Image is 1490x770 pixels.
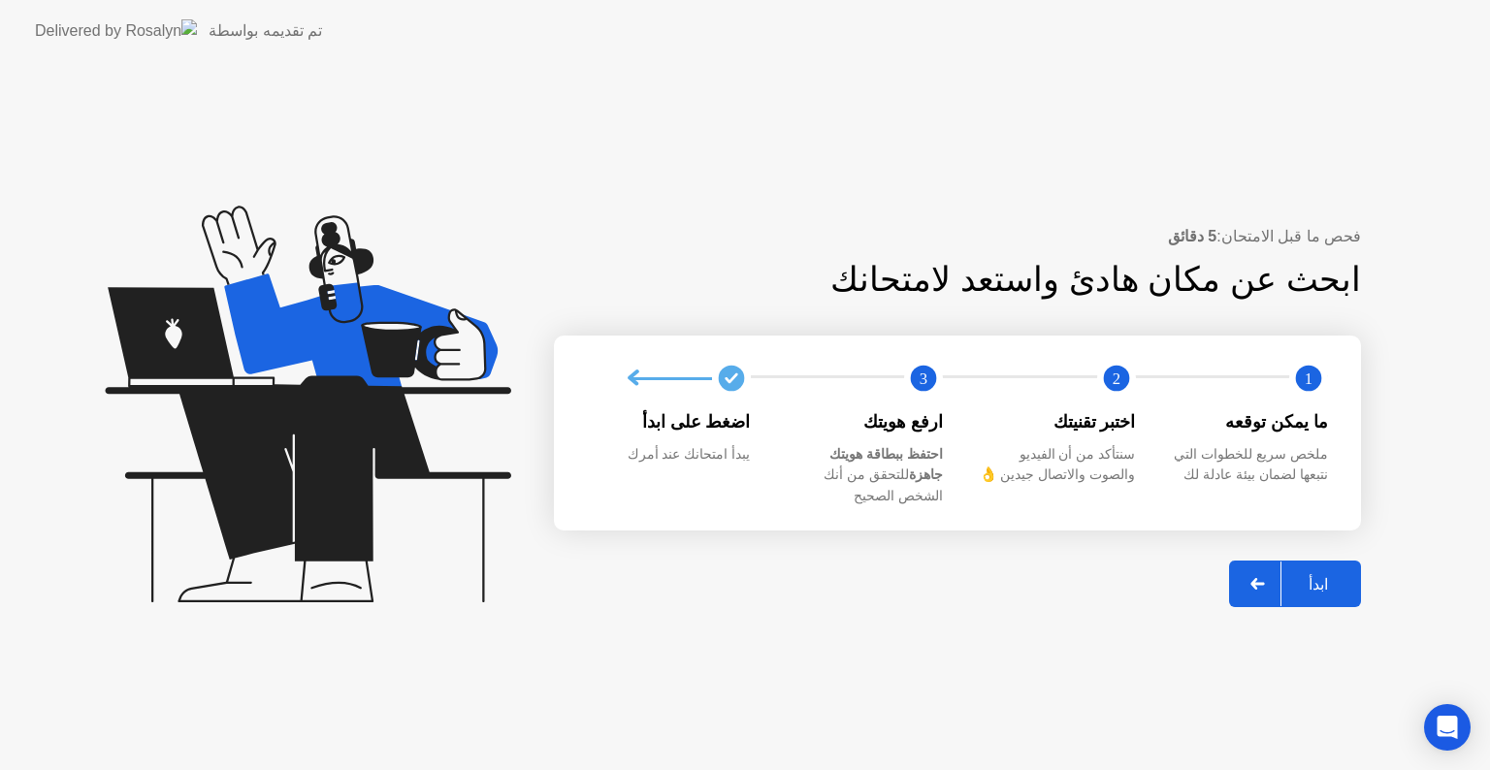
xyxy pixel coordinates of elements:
[1168,228,1216,244] b: 5 دقائق
[974,409,1136,434] div: اختبر تقنيتك
[782,444,944,507] div: للتحقق من أنك الشخص الصحيح
[589,444,751,465] div: يبدأ امتحانك عند أمرك
[1229,561,1361,607] button: ابدأ
[1281,575,1355,594] div: ابدأ
[589,409,751,434] div: اضغط على ابدأ
[209,19,322,43] div: تم تقديمه بواسطة
[554,225,1361,248] div: فحص ما قبل الامتحان:
[1305,369,1312,388] text: 1
[1167,444,1329,486] div: ملخص سريع للخطوات التي نتبعها لضمان بيئة عادلة لك
[35,19,197,42] img: Delivered by Rosalyn
[829,446,943,483] b: احتفظ ببطاقة هويتك جاهزة
[1424,704,1471,751] div: Open Intercom Messenger
[1112,369,1119,388] text: 2
[974,444,1136,486] div: سنتأكد من أن الفيديو والصوت والاتصال جيدين 👌
[782,409,944,434] div: ارفع هويتك
[1167,409,1329,434] div: ما يمكن توقعه
[920,369,927,388] text: 3
[678,254,1362,305] div: ابحث عن مكان هادئ واستعد لامتحانك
